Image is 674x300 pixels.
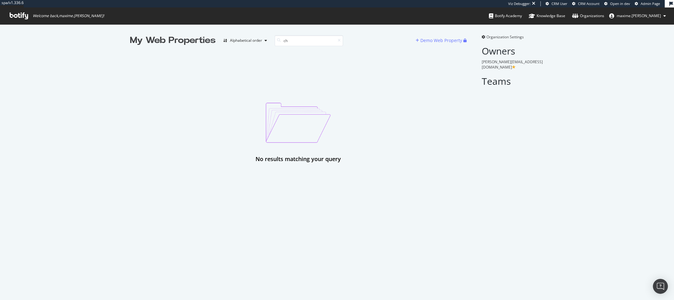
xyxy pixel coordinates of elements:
[578,1,600,6] span: CRM Account
[482,76,544,86] h2: Teams
[546,1,567,6] a: CRM User
[275,35,343,46] input: Search
[572,1,600,6] a: CRM Account
[489,13,522,19] div: Botify Academy
[221,36,270,45] button: Alphabetical order
[641,1,660,6] span: Admin Page
[482,59,543,70] span: [PERSON_NAME][EMAIL_ADDRESS][DOMAIN_NAME]
[416,36,463,45] button: Demo Web Property
[604,1,630,6] a: Open in dev
[420,37,462,44] div: Demo Web Property
[486,34,524,40] span: Organization Settings
[529,13,565,19] div: Knowledge Base
[617,13,661,18] span: maxime.fleury
[635,1,660,6] a: Admin Page
[33,13,104,18] span: Welcome back, maxime.[PERSON_NAME] !
[572,7,604,24] a: Organizations
[508,1,531,6] div: Viz Debugger:
[266,103,331,143] img: emptyProjectImage
[552,1,567,6] span: CRM User
[489,7,522,24] a: Botify Academy
[572,13,604,19] div: Organizations
[230,39,262,42] div: Alphabetical order
[529,7,565,24] a: Knowledge Base
[653,279,668,294] div: Open Intercom Messenger
[130,34,216,47] div: My Web Properties
[256,155,341,163] div: No results matching your query
[604,11,671,21] button: maxime.[PERSON_NAME]
[416,38,463,43] a: Demo Web Property
[482,46,544,56] h2: Owners
[610,1,630,6] span: Open in dev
